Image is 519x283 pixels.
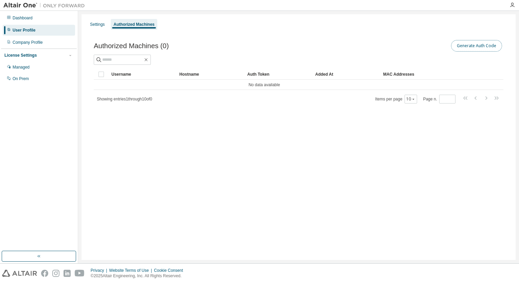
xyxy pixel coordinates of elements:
div: Auth Token [247,69,310,80]
div: Dashboard [13,15,33,21]
img: Altair One [3,2,88,9]
button: Generate Auth Code [451,40,502,52]
span: Showing entries 1 through 10 of 0 [97,97,152,101]
div: License Settings [4,53,37,58]
div: Authorized Machines [113,22,155,27]
span: Items per page [375,95,417,103]
img: linkedin.svg [64,270,71,277]
div: Privacy [91,268,109,273]
img: instagram.svg [52,270,59,277]
div: Hostname [179,69,242,80]
img: facebook.svg [41,270,48,277]
div: Cookie Consent [154,268,187,273]
td: No data available [94,80,435,90]
img: altair_logo.svg [2,270,37,277]
span: Authorized Machines (0) [94,42,169,50]
div: Added At [315,69,378,80]
div: Website Terms of Use [109,268,154,273]
div: MAC Addresses [383,69,432,80]
p: © 2025 Altair Engineering, Inc. All Rights Reserved. [91,273,187,279]
button: 10 [406,96,415,102]
div: Managed [13,64,30,70]
img: youtube.svg [75,270,85,277]
div: Username [111,69,174,80]
div: On Prem [13,76,29,81]
div: Company Profile [13,40,43,45]
div: Settings [90,22,105,27]
span: Page n. [423,95,455,103]
div: User Profile [13,27,35,33]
